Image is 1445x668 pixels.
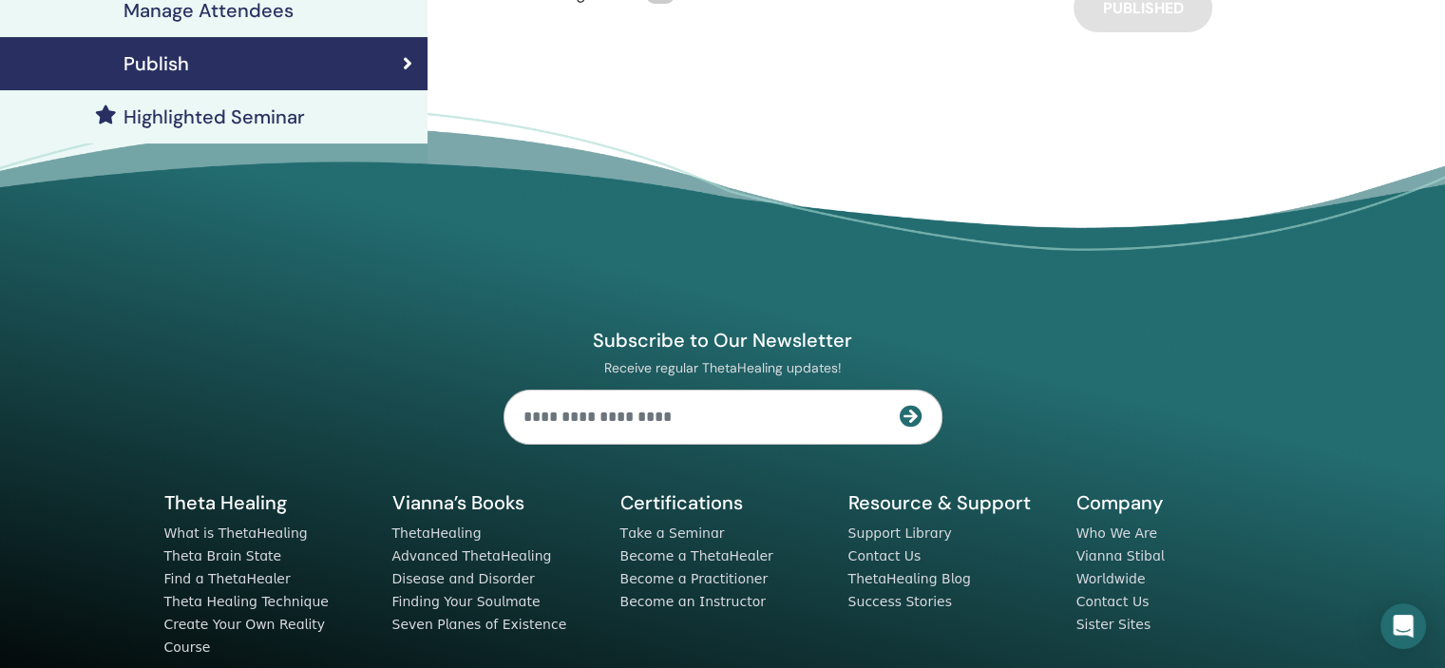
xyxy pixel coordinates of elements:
[392,525,482,541] a: ThetaHealing
[504,328,942,353] h4: Subscribe to Our Newsletter
[1076,548,1165,563] a: Vianna Stibal
[1076,490,1282,515] h5: Company
[392,571,535,586] a: Disease and Disorder
[164,548,282,563] a: Theta Brain State
[848,571,971,586] a: ThetaHealing Blog
[1076,594,1150,609] a: Contact Us
[392,548,552,563] a: Advanced ThetaHealing
[392,490,598,515] h5: Vianna’s Books
[1076,571,1146,586] a: Worldwide
[620,548,773,563] a: Become a ThetaHealer
[1076,525,1157,541] a: Who We Are
[124,52,189,75] h4: Publish
[164,594,329,609] a: Theta Healing Technique
[164,571,291,586] a: Find a ThetaHealer
[124,105,305,128] h4: Highlighted Seminar
[848,525,952,541] a: Support Library
[164,617,326,655] a: Create Your Own Reality Course
[392,617,567,632] a: Seven Planes of Existence
[848,490,1054,515] h5: Resource & Support
[1380,603,1426,649] div: Open Intercom Messenger
[620,490,826,515] h5: Certifications
[620,571,769,586] a: Become a Practitioner
[620,594,766,609] a: Become an Instructor
[392,594,541,609] a: Finding Your Soulmate
[848,548,922,563] a: Contact Us
[1076,617,1151,632] a: Sister Sites
[620,525,725,541] a: Take a Seminar
[848,594,952,609] a: Success Stories
[164,490,370,515] h5: Theta Healing
[504,359,942,376] p: Receive regular ThetaHealing updates!
[164,525,308,541] a: What is ThetaHealing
